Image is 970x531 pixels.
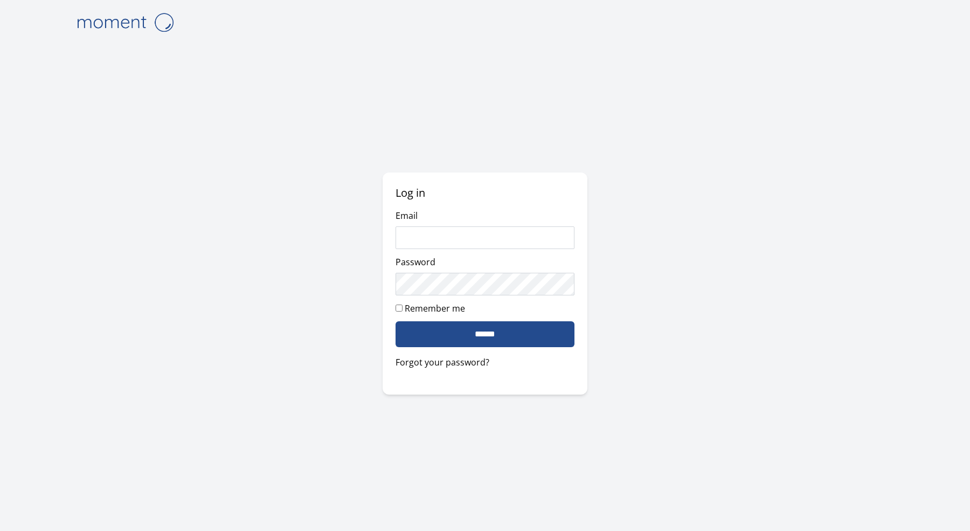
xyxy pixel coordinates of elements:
[405,302,465,314] label: Remember me
[396,256,435,268] label: Password
[396,356,574,369] a: Forgot your password?
[396,210,418,222] label: Email
[71,9,179,36] img: logo-4e3dc11c47720685a147b03b5a06dd966a58ff35d612b21f08c02c0306f2b779.png
[396,185,574,201] h2: Log in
